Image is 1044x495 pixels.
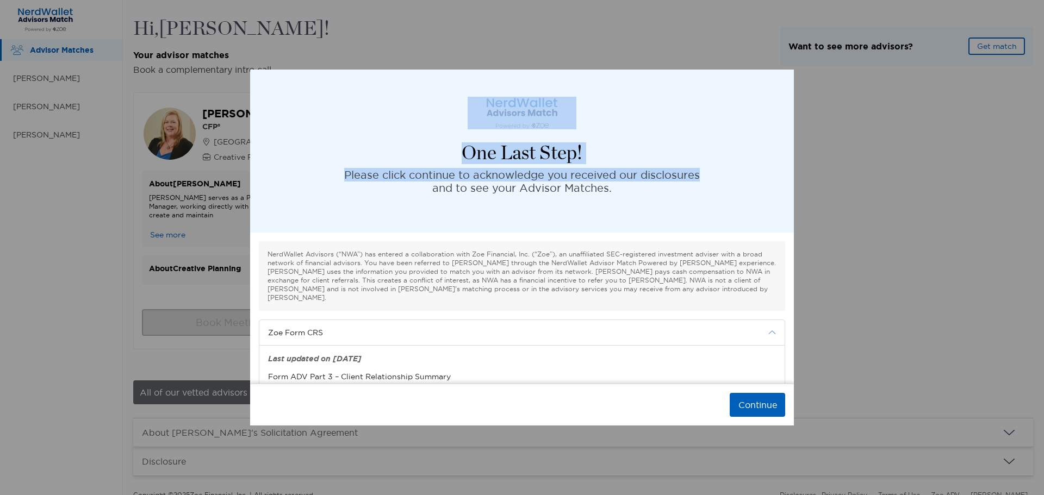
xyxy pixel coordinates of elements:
span: Zoe Form CRS [268,327,762,339]
div: icon arrowZoe Form CRS [259,320,785,345]
div: modal [250,70,794,425]
p: Please click continue to acknowledge you received our disclosures and to see your Advisor Matches. [344,168,700,195]
img: icon arrow [768,329,776,336]
div: Last updated on [DATE] [268,354,776,364]
img: logo [468,97,576,129]
p: NerdWallet Advisors (“NWA”) has entered a collaboration with Zoe Financial, Inc. (“Zoe”), an unaf... [268,250,776,302]
button: Continue [730,393,785,417]
h4: One Last Step! [462,142,582,164]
